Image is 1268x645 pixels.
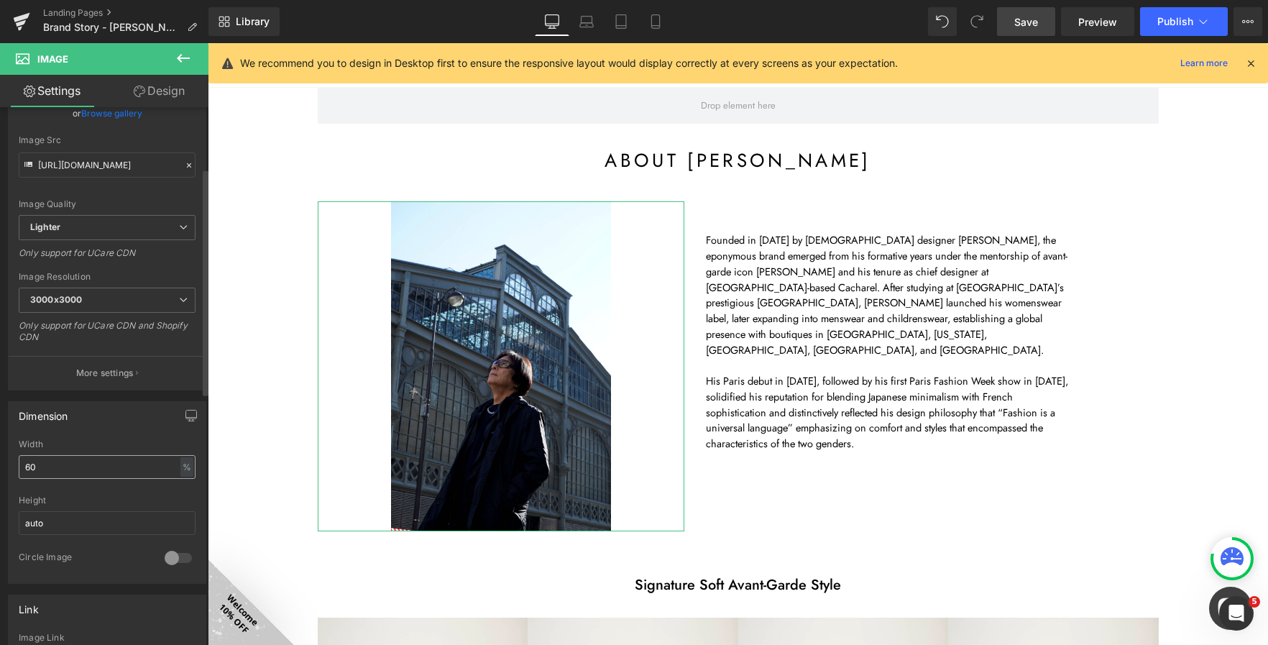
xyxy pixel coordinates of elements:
button: Publish [1140,7,1228,36]
a: New Library [208,7,280,36]
a: Browse gallery [81,101,142,126]
a: Mobile [638,7,673,36]
b: 3000x3000 [30,294,82,305]
a: Laptop [569,7,604,36]
div: Image Resolution [19,272,196,282]
span: Preview [1078,14,1117,29]
div: or [19,106,196,121]
a: Preview [1061,7,1134,36]
a: Tablet [604,7,638,36]
div: Dimension [19,402,68,422]
span: 5 [1249,596,1260,608]
input: Link [19,152,196,178]
p: More settings [76,367,134,380]
button: More [1233,7,1262,36]
div: Image Src [19,135,196,145]
p: We recommend you to design in Desktop first to ensure the responsive layout would display correct... [240,55,898,71]
inbox-online-store-chat: Shopify online store chat [997,544,1049,590]
span: Library [236,15,270,28]
div: Link [19,595,39,616]
span: Publish [1157,16,1193,27]
input: auto [19,455,196,479]
div: Only support for UCare CDN and Shopify CDN [19,320,196,352]
b: Lighter [30,221,60,232]
a: Landing Pages [43,7,208,19]
div: Image Link [19,633,196,643]
div: Only support for UCare CDN [19,247,196,268]
button: More settings [9,356,206,390]
div: % [180,457,193,477]
iframe: Intercom live chat [1219,596,1254,631]
span: Image [37,53,68,65]
button: Undo [928,7,957,36]
span: Save [1014,14,1038,29]
input: auto [19,511,196,535]
div: Circle Image [19,552,150,567]
a: Design [107,75,211,107]
a: Learn more [1175,55,1233,72]
div: Height [19,495,196,506]
span: Brand Story - [PERSON_NAME] [43,22,181,33]
div: Image Quality [19,199,196,209]
div: Width [19,439,196,449]
a: Desktop [535,7,569,36]
button: Redo [963,7,991,36]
